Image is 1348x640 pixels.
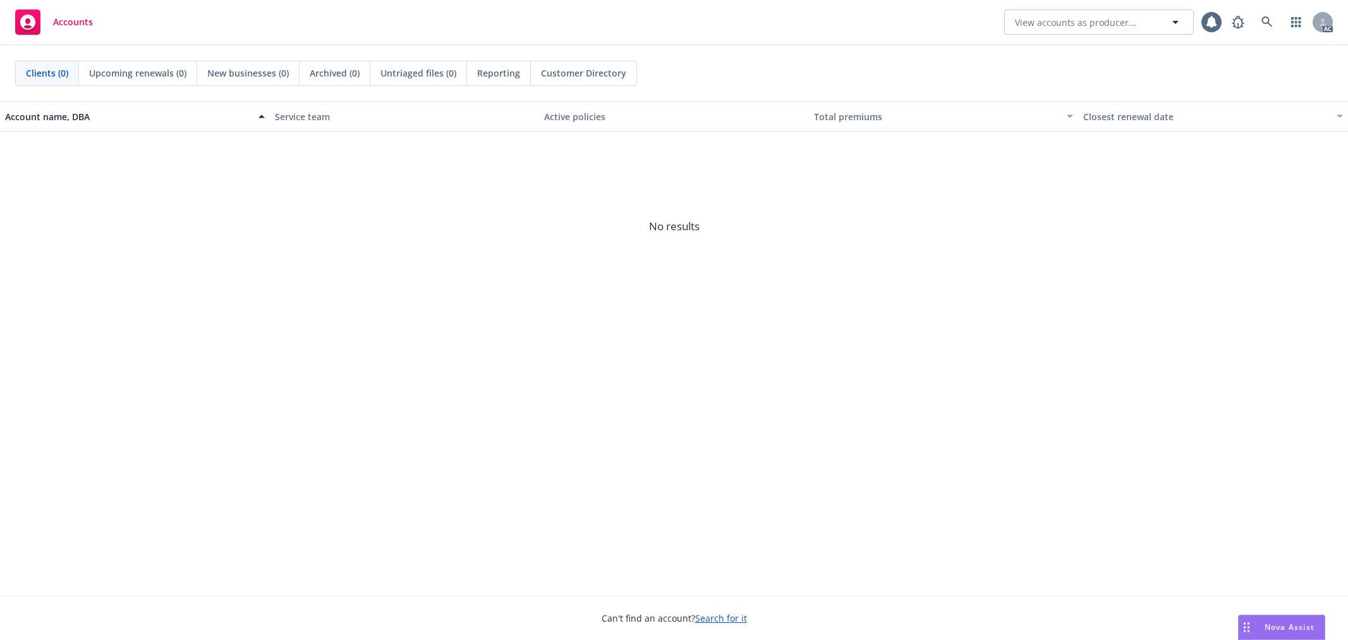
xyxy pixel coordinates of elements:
span: Archived (0) [310,66,360,80]
span: Accounts [53,17,93,27]
a: Accounts [10,4,98,40]
span: Reporting [477,66,520,80]
a: Report a Bug [1225,9,1251,35]
span: Can't find an account? [602,612,747,625]
button: Total premiums [809,101,1079,132]
button: Nova Assist [1238,615,1325,640]
div: Closest renewal date [1083,110,1329,123]
div: Active policies [544,110,804,123]
button: Service team [270,101,540,132]
div: Account name, DBA [5,110,251,123]
button: View accounts as producer... [1004,9,1194,35]
span: Clients (0) [26,66,68,80]
button: Active policies [539,101,809,132]
span: Upcoming renewals (0) [89,66,186,80]
div: Service team [275,110,535,123]
a: Search [1254,9,1280,35]
span: View accounts as producer... [1015,16,1136,29]
span: New businesses (0) [207,66,289,80]
span: Nova Assist [1265,622,1315,632]
span: Untriaged files (0) [380,66,456,80]
button: Closest renewal date [1078,101,1348,132]
span: Customer Directory [541,66,626,80]
div: Total premiums [814,110,1060,123]
a: Search for it [695,612,747,624]
a: Switch app [1284,9,1309,35]
div: Drag to move [1239,615,1254,639]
